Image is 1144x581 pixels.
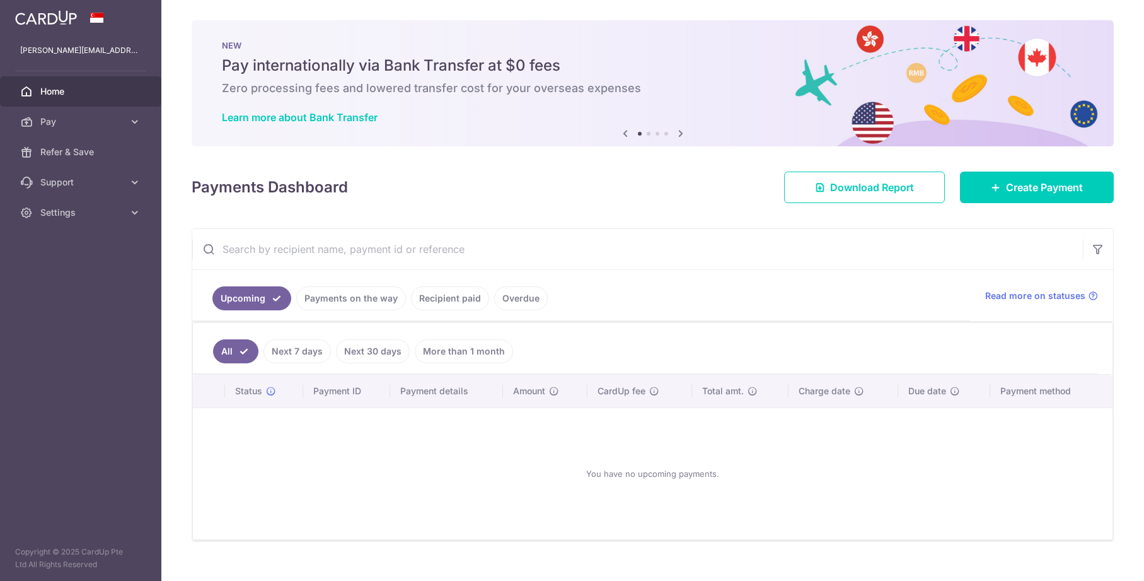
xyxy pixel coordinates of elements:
[494,286,548,310] a: Overdue
[222,40,1083,50] p: NEW
[415,339,513,363] a: More than 1 month
[15,10,77,25] img: CardUp
[784,172,945,203] a: Download Report
[222,56,1083,76] h5: Pay internationally via Bank Transfer at $0 fees
[235,385,262,397] span: Status
[513,385,545,397] span: Amount
[702,385,744,397] span: Total amt.
[985,290,1098,302] a: Read more on statuses
[908,385,946,397] span: Due date
[263,339,331,363] a: Next 7 days
[40,206,124,219] span: Settings
[336,339,410,363] a: Next 30 days
[192,20,1114,146] img: Bank transfer banner
[40,146,124,158] span: Refer & Save
[213,339,258,363] a: All
[222,81,1083,96] h6: Zero processing fees and lowered transfer cost for your overseas expenses
[40,115,124,128] span: Pay
[192,229,1083,269] input: Search by recipient name, payment id or reference
[222,111,378,124] a: Learn more about Bank Transfer
[20,44,141,57] p: [PERSON_NAME][EMAIL_ADDRESS][DOMAIN_NAME]
[990,375,1112,408] th: Payment method
[390,375,503,408] th: Payment details
[1006,180,1083,195] span: Create Payment
[208,418,1097,529] div: You have no upcoming payments.
[303,375,390,408] th: Payment ID
[598,385,645,397] span: CardUp fee
[830,180,914,195] span: Download Report
[799,385,850,397] span: Charge date
[411,286,489,310] a: Recipient paid
[40,176,124,189] span: Support
[960,172,1114,203] a: Create Payment
[296,286,406,310] a: Payments on the way
[985,290,1085,302] span: Read more on statuses
[192,176,348,199] h4: Payments Dashboard
[212,286,291,310] a: Upcoming
[40,85,124,98] span: Home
